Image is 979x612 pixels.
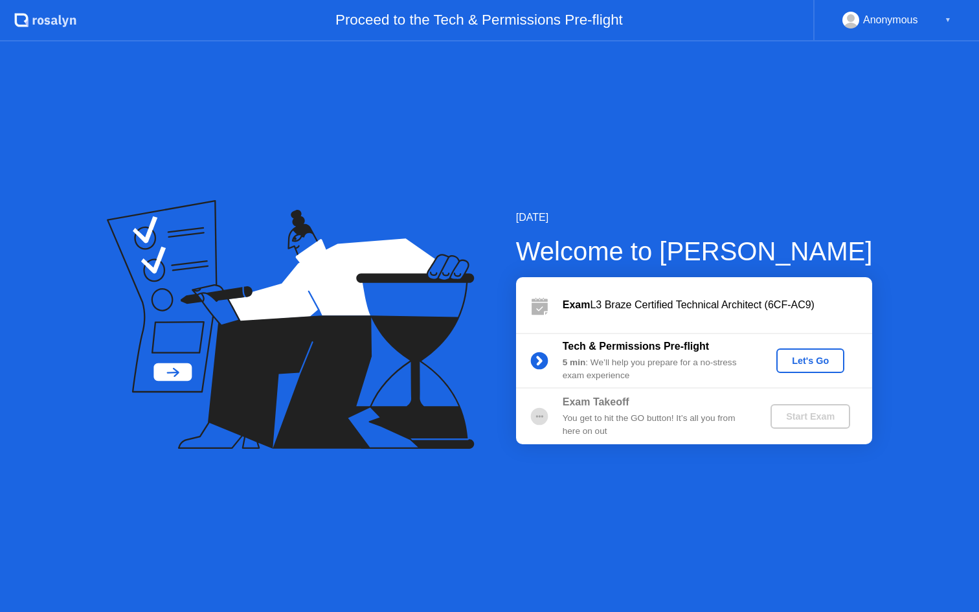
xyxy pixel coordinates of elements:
div: L3 Braze Certified Technical Architect (6CF-AC9) [563,297,872,313]
b: 5 min [563,357,586,367]
div: Welcome to [PERSON_NAME] [516,232,873,271]
div: : We’ll help you prepare for a no-stress exam experience [563,356,749,383]
button: Let's Go [776,348,844,373]
button: Start Exam [771,404,850,429]
div: Anonymous [863,12,918,28]
div: Let's Go [782,356,839,366]
div: Start Exam [776,411,845,422]
b: Exam Takeoff [563,396,629,407]
div: [DATE] [516,210,873,225]
div: You get to hit the GO button! It’s all you from here on out [563,412,749,438]
b: Tech & Permissions Pre-flight [563,341,709,352]
div: ▼ [945,12,951,28]
b: Exam [563,299,591,310]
